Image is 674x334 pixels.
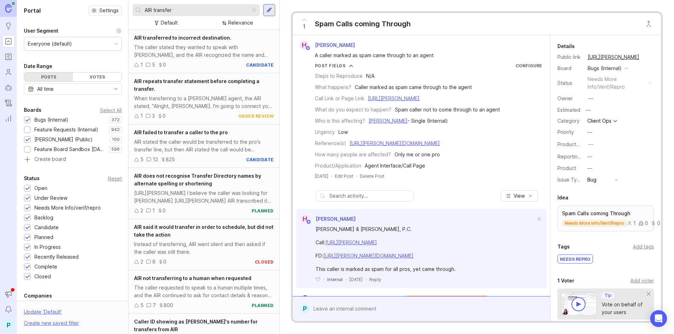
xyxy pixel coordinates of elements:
[557,165,576,171] label: Product
[300,295,310,304] img: Ysabelle Eugenio
[134,189,274,205] div: [URL][PERSON_NAME] I believe the caller was looking for [PERSON_NAME] [URL][PERSON_NAME] AIR tran...
[358,296,403,304] span: marked this post as
[111,117,120,123] p: 372
[630,277,654,285] div: Add voter
[153,156,158,163] div: 12
[2,97,15,109] a: Changelog
[587,118,612,123] div: Client Ops
[315,173,328,179] time: [DATE]
[34,214,53,221] div: Backlog
[134,138,274,154] div: AIR stated the caller would be transferred to the pro's transfer line, but then AIR stated the ca...
[37,85,54,93] div: All time
[325,239,377,245] a: [URL][PERSON_NAME]
[349,277,363,282] time: [DATE]
[331,173,332,179] div: ·
[405,296,488,304] div: needs more info/verif/repro
[152,258,156,266] div: 6
[584,105,593,115] div: —
[562,210,649,217] p: Spam Calls coming Through
[134,284,274,299] div: The caller requested to speak to a human multiple times, and the AIR continued to ask for contact...
[2,81,15,94] a: Autopilot
[516,63,542,68] a: Configure
[315,42,355,48] span: [PERSON_NAME]
[128,124,279,168] a: AIR failed to transfer a caller to the proAIR stated the caller would be transferred to the pro's...
[238,113,274,119] div: under review
[296,214,356,224] a: H[PERSON_NAME]
[315,139,346,147] div: Reference(s)
[2,66,15,79] a: Users
[34,243,61,251] div: In Progress
[356,173,357,179] div: ·
[557,108,580,113] div: Estimated
[255,259,274,265] div: closed
[557,193,568,202] div: Idea
[557,141,595,147] label: ProductboardID
[557,42,575,50] div: Details
[73,73,122,81] div: Votes
[315,162,361,170] div: Product/Application
[163,207,166,214] div: 0
[350,140,440,146] a: [URL][PERSON_NAME][DOMAIN_NAME]
[140,61,143,69] div: 1
[368,95,419,101] a: [URL][PERSON_NAME]
[345,277,346,282] div: ·
[642,17,656,31] button: Close button
[315,117,365,125] div: Who is this affecting?
[5,4,12,12] img: Canny Home
[316,252,535,260] div: FD:
[315,52,536,59] div: A caller marked as spam came through to an agent
[24,62,52,70] div: Date Range
[395,151,440,158] div: Only me or one pro
[501,190,538,202] button: View
[34,273,51,280] div: Closed
[588,141,593,148] div: —
[163,258,166,266] div: 0
[323,277,324,282] div: ·
[112,137,120,142] p: 100
[355,83,472,91] div: Caller marked as spam came through to the agent
[34,224,59,231] div: Candidate
[140,258,143,266] div: 2
[338,128,348,136] div: Low
[163,61,166,69] div: 0
[111,127,120,132] p: 942
[140,112,143,120] div: 1
[557,117,582,125] div: Category
[602,301,647,316] div: Vote on behalf of your users
[586,53,641,62] a: [URL][PERSON_NAME]
[316,225,535,233] div: [PERSON_NAME] & [PERSON_NAME], P.C.
[88,6,122,15] a: Settings
[557,177,583,183] label: Issue Type
[565,220,624,226] p: needs more info/verif/repro
[108,177,122,180] div: Reset
[34,253,79,261] div: Recently Released
[134,173,261,186] span: AIR does not recognise Transfer Directory names by alternate spelling or shortening
[252,302,274,308] div: planned
[586,140,595,149] button: ProductboardID
[34,204,101,212] div: Needs More Info/verif/repro
[134,319,258,332] span: Caller ID showing as [PERSON_NAME]'s number for transfers from AIR
[315,83,351,91] div: What happens?
[366,72,375,80] div: N/A
[651,221,660,226] div: 0
[561,292,597,315] img: video-thumbnail-vote-d41b83416815613422e2ca741bf692cc.jpg
[2,303,15,316] button: Notifications
[246,62,274,68] div: candidate
[24,292,52,300] div: Companies
[24,6,41,15] h1: Portal
[315,63,353,69] button: Post Fields
[145,6,247,14] input: Search...
[650,310,667,327] div: Open Intercom Messenger
[315,72,363,80] div: Steps to Reproduce
[323,253,414,259] a: [URL][PERSON_NAME][DOMAIN_NAME]
[2,319,15,331] button: P
[152,207,155,214] div: 1
[557,64,582,72] div: Board
[557,53,582,61] div: Public link
[360,173,384,179] div: Delete Post
[140,207,143,214] div: 2
[300,41,309,50] div: H
[639,221,648,226] div: 0
[134,35,231,41] span: AIR transferred to incorrect destination.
